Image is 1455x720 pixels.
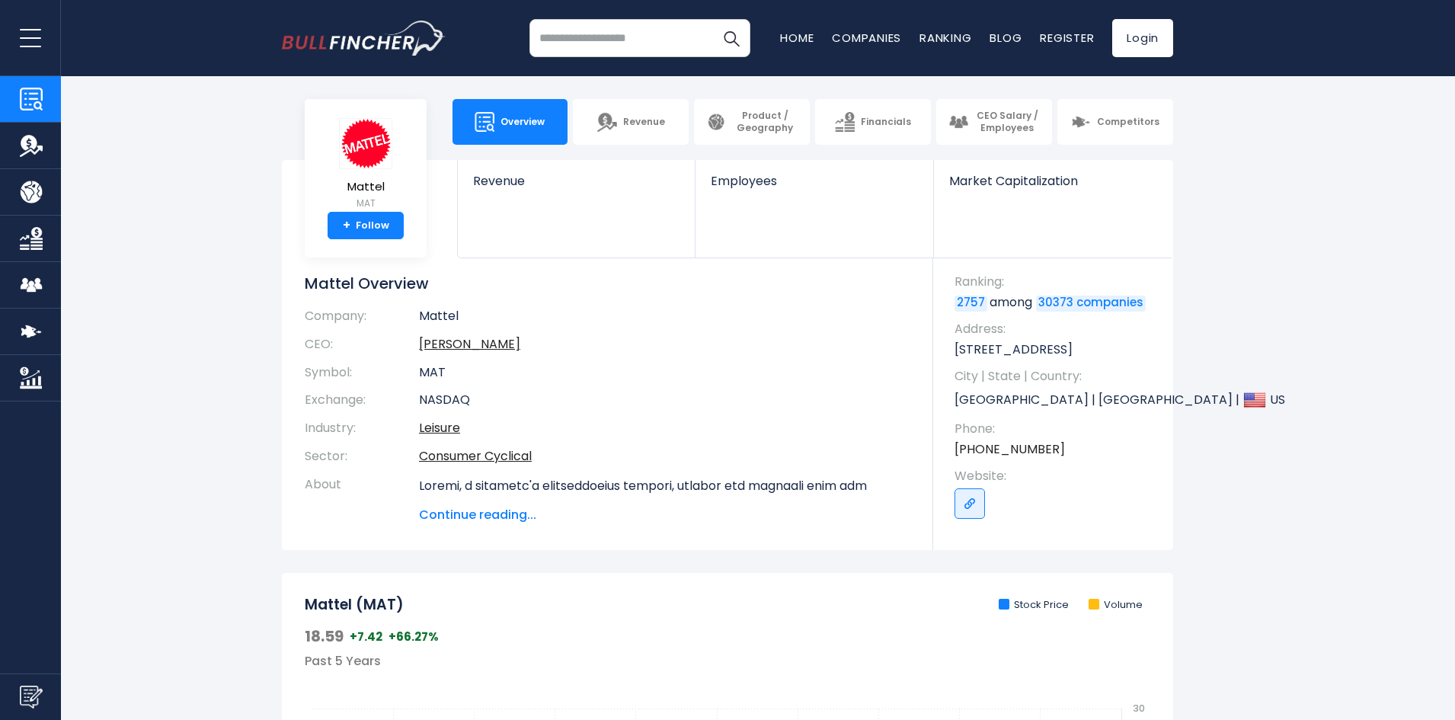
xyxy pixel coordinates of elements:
[452,99,568,145] a: Overview
[934,160,1172,214] a: Market Capitalization
[955,468,1158,485] span: Website:
[712,19,750,57] button: Search
[696,160,932,214] a: Employees
[1097,116,1159,128] span: Competitors
[419,447,532,465] a: Consumer Cyclical
[949,174,1156,188] span: Market Capitalization
[1057,99,1173,145] a: Competitors
[473,174,680,188] span: Revenue
[389,629,439,645] span: +66.27%
[305,359,419,387] th: Symbol:
[955,368,1158,385] span: City | State | Country:
[955,296,987,311] a: 2757
[305,443,419,471] th: Sector:
[999,599,1069,612] li: Stock Price
[955,341,1158,358] p: [STREET_ADDRESS]
[343,219,350,232] strong: +
[419,419,460,437] a: Leisure
[419,309,910,331] td: Mattel
[936,99,1052,145] a: CEO Salary / Employees
[780,30,814,46] a: Home
[955,441,1065,458] a: [PHONE_NUMBER]
[955,389,1158,411] p: [GEOGRAPHIC_DATA] | [GEOGRAPHIC_DATA] | US
[328,212,404,239] a: +Follow
[305,274,910,293] h1: Mattel Overview
[1089,599,1143,612] li: Volume
[305,596,404,615] h2: Mattel (MAT)
[305,386,419,414] th: Exchange:
[623,116,665,128] span: Revenue
[1133,702,1145,715] text: 30
[305,626,344,646] span: 18.59
[1112,19,1173,57] a: Login
[419,506,910,524] span: Continue reading...
[305,471,419,524] th: About
[711,174,917,188] span: Employees
[815,99,931,145] a: Financials
[419,359,910,387] td: MAT
[573,99,689,145] a: Revenue
[339,197,392,210] small: MAT
[350,629,382,645] span: +7.42
[338,117,393,213] a: Mattel MAT
[419,386,910,414] td: NASDAQ
[955,321,1158,338] span: Address:
[732,110,798,133] span: Product / Geography
[694,99,810,145] a: Product / Geography
[861,116,911,128] span: Financials
[305,652,381,670] span: Past 5 Years
[339,181,392,194] span: Mattel
[832,30,901,46] a: Companies
[1036,296,1146,311] a: 30373 companies
[458,160,695,214] a: Revenue
[282,21,446,56] img: bullfincher logo
[974,110,1040,133] span: CEO Salary / Employees
[500,116,545,128] span: Overview
[1040,30,1094,46] a: Register
[305,331,419,359] th: CEO:
[419,335,520,353] a: ceo
[919,30,971,46] a: Ranking
[955,421,1158,437] span: Phone:
[305,414,419,443] th: Industry:
[955,488,985,519] a: Go to link
[305,309,419,331] th: Company:
[955,294,1158,311] p: among
[990,30,1022,46] a: Blog
[282,21,446,56] a: Go to homepage
[955,274,1158,290] span: Ranking:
